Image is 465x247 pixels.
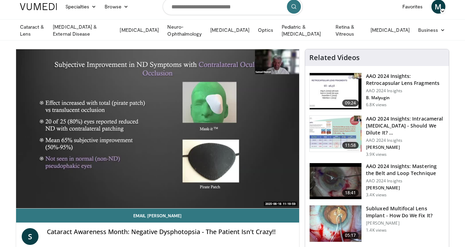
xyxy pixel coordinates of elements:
[310,73,361,109] img: 01f52a5c-6a53-4eb2-8a1d-dad0d168ea80.150x105_q85_crop-smart_upscale.jpg
[309,73,445,110] a: 09:24 AAO 2024 Insights: Retrocapsular Lens Fragments AAO 2024 Insights B. Malyugin 6.8K views
[22,228,38,245] a: S
[366,163,445,177] h3: AAO 2024 Insights: Mastering the Belt and Loop Technique
[20,3,57,10] img: VuMedi Logo
[342,189,359,196] span: 18:41
[366,23,414,37] a: [MEDICAL_DATA]
[414,23,450,37] a: Business
[310,116,361,152] img: de733f49-b136-4bdc-9e00-4021288efeb7.150x105_q85_crop-smart_upscale.jpg
[366,102,387,108] p: 6.8K views
[310,205,361,242] img: 3fc25be6-574f-41c0-96b9-b0d00904b018.150x105_q85_crop-smart_upscale.jpg
[47,228,294,236] h4: Cataract Awareness Month: Negative Dysphotopsia - The Patient Isn't Crazy!!
[342,100,359,107] span: 09:24
[342,142,359,149] span: 11:58
[115,23,163,37] a: [MEDICAL_DATA]
[16,23,49,37] a: Cataract & Lens
[366,205,445,219] h3: Subluxed Multifocal Lens Implant - How Do We Fix It?
[366,152,387,157] p: 3.9K views
[277,23,331,37] a: Pediatric & [MEDICAL_DATA]
[331,23,366,37] a: Retina & Vitreous
[366,138,445,143] p: AAO 2024 Insights
[366,88,445,94] p: AAO 2024 Insights
[309,163,445,200] a: 18:41 AAO 2024 Insights: Mastering the Belt and Loop Technique AAO 2024 Insights [PERSON_NAME] 3....
[366,115,445,136] h3: AAO 2024 Insights: Intracameral [MEDICAL_DATA] - Should We Dilute It? …
[310,163,361,199] img: 22a3a3a3-03de-4b31-bd81-a17540334f4a.150x105_q85_crop-smart_upscale.jpg
[16,49,300,209] video-js: Video Player
[366,178,445,184] p: AAO 2024 Insights
[309,205,445,242] a: 05:17 Subluxed Multifocal Lens Implant - How Do We Fix It? [PERSON_NAME] 1.4K views
[366,73,445,87] h3: AAO 2024 Insights: Retrocapsular Lens Fragments
[309,115,445,157] a: 11:58 AAO 2024 Insights: Intracameral [MEDICAL_DATA] - Should We Dilute It? … AAO 2024 Insights [...
[366,192,387,198] p: 3.4K views
[206,23,254,37] a: [MEDICAL_DATA]
[366,220,445,226] p: [PERSON_NAME]
[342,232,359,239] span: 05:17
[163,23,206,37] a: Neuro-Ophthalmology
[49,23,115,37] a: [MEDICAL_DATA] & External Disease
[366,95,445,101] p: B. Malyugin
[366,185,445,191] p: [PERSON_NAME]
[309,53,360,62] h4: Related Videos
[366,145,445,150] p: [PERSON_NAME]
[16,209,300,223] a: Email [PERSON_NAME]
[254,23,277,37] a: Optics
[366,227,387,233] p: 1.4K views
